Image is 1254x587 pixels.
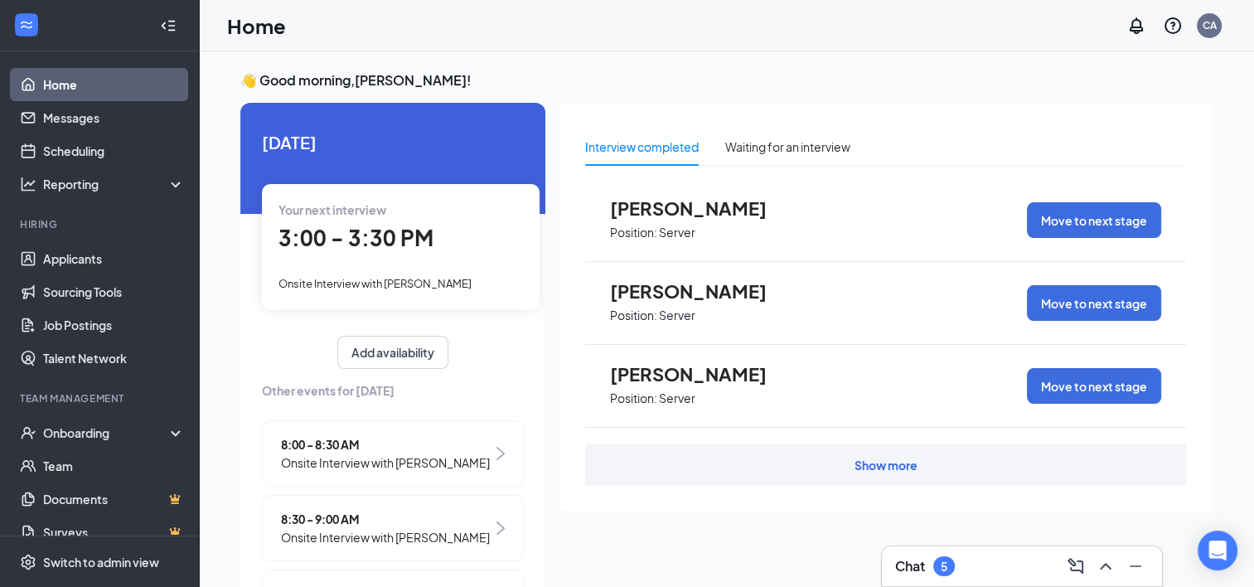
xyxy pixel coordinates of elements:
div: Open Intercom Messenger [1198,531,1237,570]
div: Onboarding [43,424,171,441]
a: Job Postings [43,308,185,342]
div: Interview completed [585,138,699,156]
a: DocumentsCrown [43,483,185,516]
a: Applicants [43,242,185,275]
p: Server [659,225,695,240]
span: [PERSON_NAME] [610,197,792,219]
a: SurveysCrown [43,516,185,549]
p: Server [659,391,695,406]
span: Onsite Interview with [PERSON_NAME] [281,454,490,472]
a: Messages [43,101,185,134]
a: Home [43,68,185,101]
span: [PERSON_NAME] [610,280,792,302]
div: Reporting [43,176,186,192]
a: Team [43,449,185,483]
p: Position: [610,308,657,323]
span: Onsite Interview with [PERSON_NAME] [278,277,472,290]
svg: Settings [20,554,36,570]
span: 8:00 - 8:30 AM [281,435,490,454]
svg: Analysis [20,176,36,192]
button: Minimize [1122,553,1149,580]
div: 5 [941,560,947,574]
span: 3:00 - 3:30 PM [278,224,433,251]
p: Position: [610,225,657,240]
span: [PERSON_NAME] [610,363,792,385]
button: Move to next stage [1027,368,1161,404]
svg: Notifications [1126,16,1146,36]
div: Team Management [20,391,182,405]
button: Move to next stage [1027,285,1161,321]
a: Scheduling [43,134,185,167]
div: Waiting for an interview [725,138,850,156]
span: [DATE] [262,129,524,155]
svg: ChevronUp [1096,556,1116,576]
h3: Chat [895,557,925,575]
svg: Minimize [1126,556,1145,576]
p: Server [659,308,695,323]
div: CA [1203,18,1217,32]
h1: Home [227,12,286,40]
svg: UserCheck [20,424,36,441]
button: Add availability [337,336,448,369]
button: Move to next stage [1027,202,1161,238]
span: Onsite Interview with [PERSON_NAME] [281,528,490,546]
svg: Collapse [160,17,177,34]
svg: WorkstreamLogo [18,17,35,33]
span: Other events for [DATE] [262,381,524,400]
span: 8:30 - 9:00 AM [281,510,490,528]
svg: QuestionInfo [1163,16,1183,36]
button: ComposeMessage [1063,553,1089,580]
button: ChevronUp [1092,553,1119,580]
a: Talent Network [43,342,185,375]
span: Your next interview [278,202,386,217]
div: Switch to admin view [43,554,159,570]
h3: 👋 Good morning, [PERSON_NAME] ! [240,71,1213,90]
div: Show more [855,457,918,473]
a: Sourcing Tools [43,275,185,308]
p: Position: [610,391,657,406]
svg: ComposeMessage [1066,556,1086,576]
div: Hiring [20,217,182,231]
